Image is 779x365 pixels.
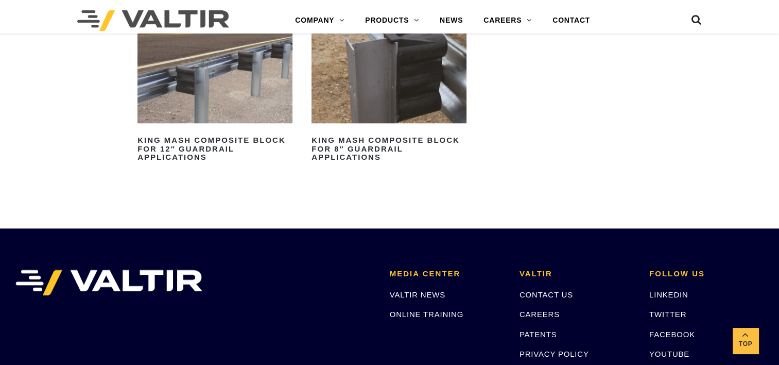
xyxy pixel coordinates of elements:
[473,10,542,31] a: CAREERS
[390,290,445,299] a: VALTIR NEWS
[137,132,292,166] h2: King MASH Composite Block for 12″ Guardrail Applications
[285,10,355,31] a: COMPANY
[429,10,473,31] a: NEWS
[520,290,573,299] a: CONTACT US
[15,270,202,295] img: VALTIR
[649,330,695,339] a: FACEBOOK
[649,310,686,319] a: TWITTER
[390,310,463,319] a: ONLINE TRAINING
[311,26,466,166] a: King MASH Composite Block for 8″ Guardrail Applications
[77,10,229,31] img: Valtir
[311,132,466,166] h2: King MASH Composite Block for 8″ Guardrail Applications
[649,350,689,358] a: YOUTUBE
[137,26,292,166] a: King MASH Composite Block for 12″ Guardrail Applications
[520,310,560,319] a: CAREERS
[542,10,600,31] a: CONTACT
[355,10,429,31] a: PRODUCTS
[733,328,758,354] a: Top
[520,350,589,358] a: PRIVACY POLICY
[390,270,504,278] h2: MEDIA CENTER
[520,270,634,278] h2: VALTIR
[733,338,758,350] span: Top
[520,330,557,339] a: PATENTS
[649,290,688,299] a: LINKEDIN
[649,270,764,278] h2: FOLLOW US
